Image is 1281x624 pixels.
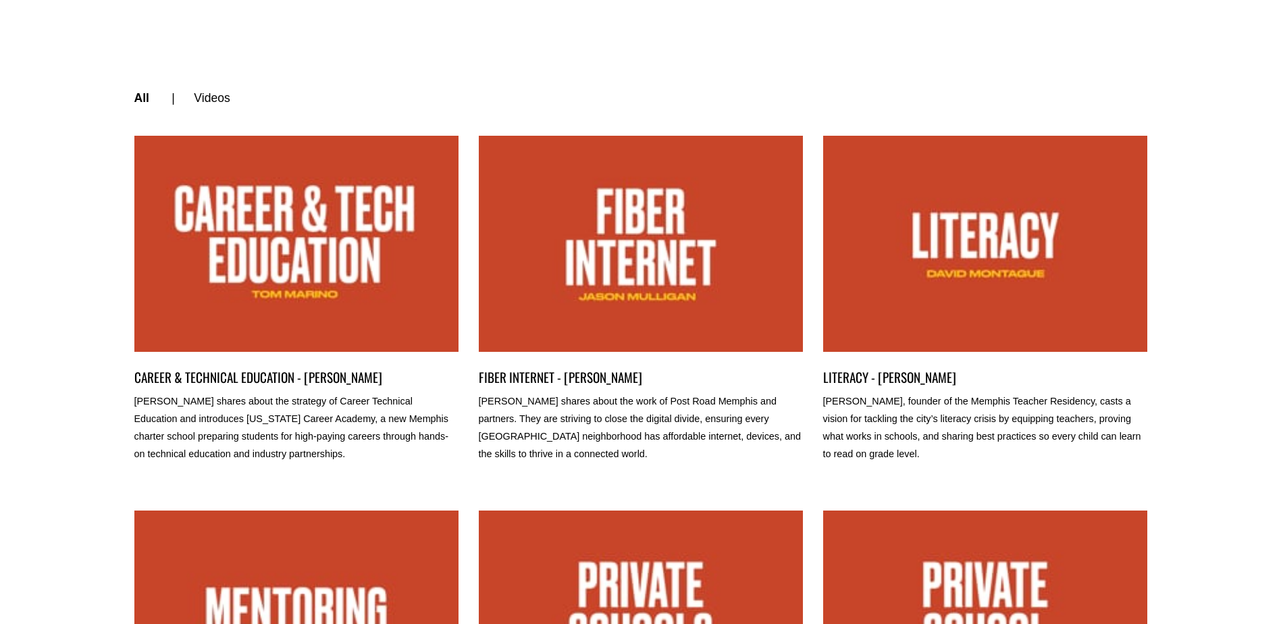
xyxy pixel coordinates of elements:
[479,369,803,387] a: FIBER INTERNET - [PERSON_NAME]
[823,136,1147,352] a: LITERACY - DAVID MONTAGUE
[823,393,1147,463] p: [PERSON_NAME], founder of the Memphis Teacher Residency, casts a vision for tackling the city’s l...
[134,136,459,352] a: CAREER & TECHNICAL EDUCATION - TOM MARINO
[134,51,1147,146] nav: categories
[479,393,803,463] p: [PERSON_NAME] shares about the work of Post Road Memphis and partners. They are striving to close...
[823,369,1147,387] a: LITERACY - [PERSON_NAME]
[172,91,175,105] span: |
[134,393,459,463] p: [PERSON_NAME] shares about the strategy of Career Technical Education and introduces [US_STATE] C...
[134,91,149,105] a: All
[194,91,230,105] a: Videos
[479,136,803,352] a: FIBER INTERNET - JASON MULLIGAN
[134,369,459,387] a: CAREER & TECHNICAL EDUCATION - [PERSON_NAME]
